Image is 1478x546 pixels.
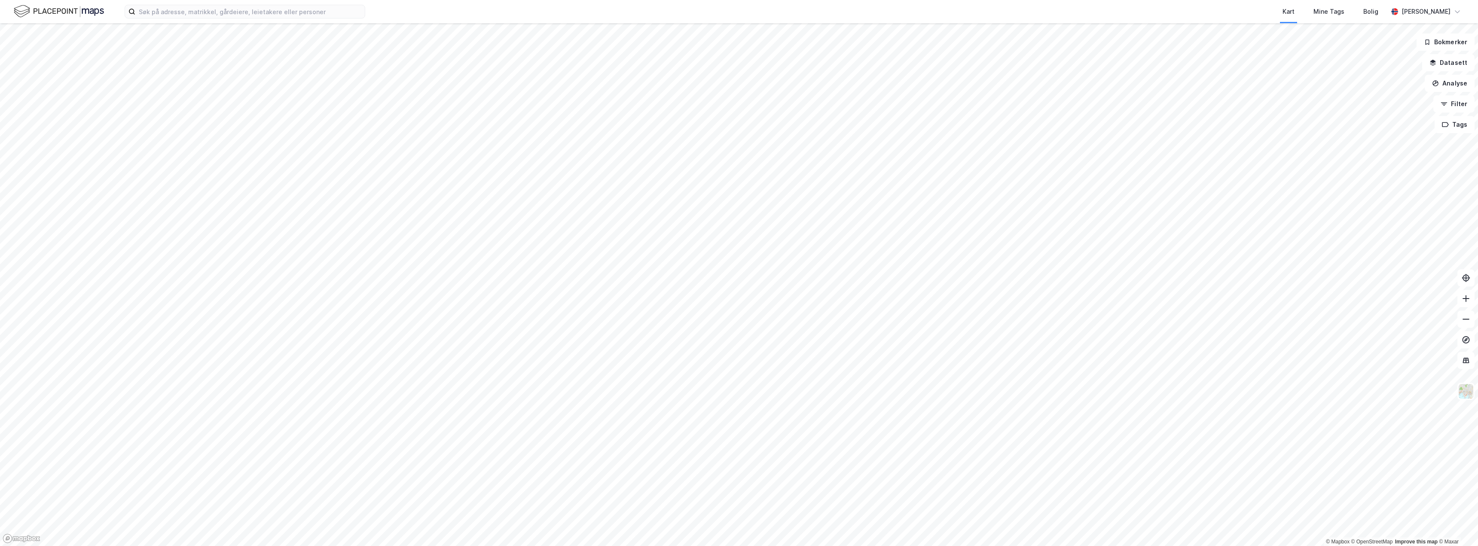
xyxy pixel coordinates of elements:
[135,5,365,18] input: Søk på adresse, matrikkel, gårdeiere, leietakere eller personer
[1313,6,1344,17] div: Mine Tags
[1425,75,1475,92] button: Analyse
[1351,539,1393,545] a: OpenStreetMap
[1417,34,1475,51] button: Bokmerker
[3,534,40,543] a: Mapbox homepage
[1435,116,1475,133] button: Tags
[14,4,104,19] img: logo.f888ab2527a4732fd821a326f86c7f29.svg
[1402,6,1451,17] div: [PERSON_NAME]
[1435,505,1478,546] div: Kontrollprogram for chat
[1435,505,1478,546] iframe: Chat Widget
[1395,539,1438,545] a: Improve this map
[1458,383,1474,400] img: Z
[1283,6,1295,17] div: Kart
[1326,539,1350,545] a: Mapbox
[1422,54,1475,71] button: Datasett
[1433,95,1475,113] button: Filter
[1363,6,1378,17] div: Bolig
